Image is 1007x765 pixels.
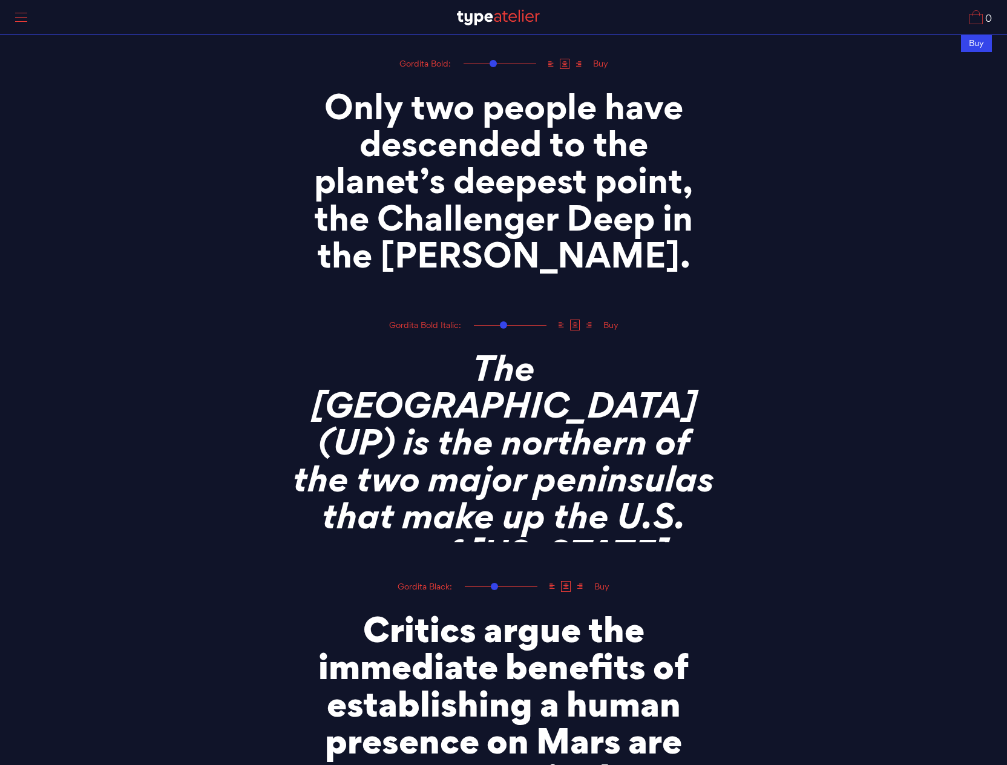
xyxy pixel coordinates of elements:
textarea: The [GEOGRAPHIC_DATA] (UP) is the northern of the two major peninsulas that make up the U.S. stat... [292,332,715,542]
span: 0 [983,14,992,24]
div: Buy [599,321,623,330]
div: Gordita Bold Italic: [384,321,466,330]
img: Cart_Icon.svg [969,10,983,24]
a: 0 [969,10,992,24]
textarea: Only two people have descended to the planet’s deepest point, the Challenger Deep in the [PERSON_... [292,71,715,281]
div: Buy [588,59,613,68]
div: Buy [961,34,992,52]
div: Gordita Bold: [395,59,456,68]
div: Buy [589,582,614,591]
div: Gordita Black: [393,582,457,591]
img: TA_Logo.svg [457,10,540,25]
